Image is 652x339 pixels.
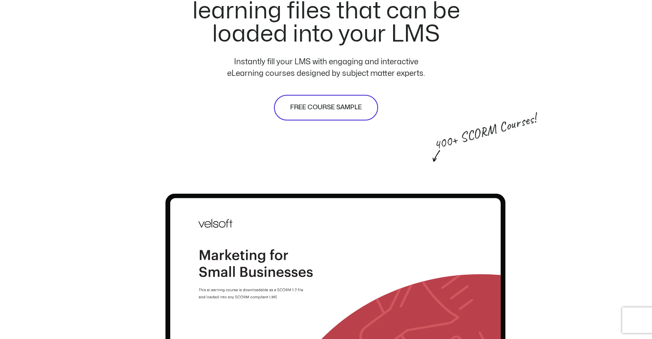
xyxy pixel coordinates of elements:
[216,56,436,79] p: Instantly fill your LMS with engaging and interactive eLearning courses designed by subject matte...
[432,120,506,152] p: 400+ SCORM Courses!
[274,95,378,120] a: FREE COURSE SAMPLE
[290,102,362,113] span: FREE COURSE SAMPLE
